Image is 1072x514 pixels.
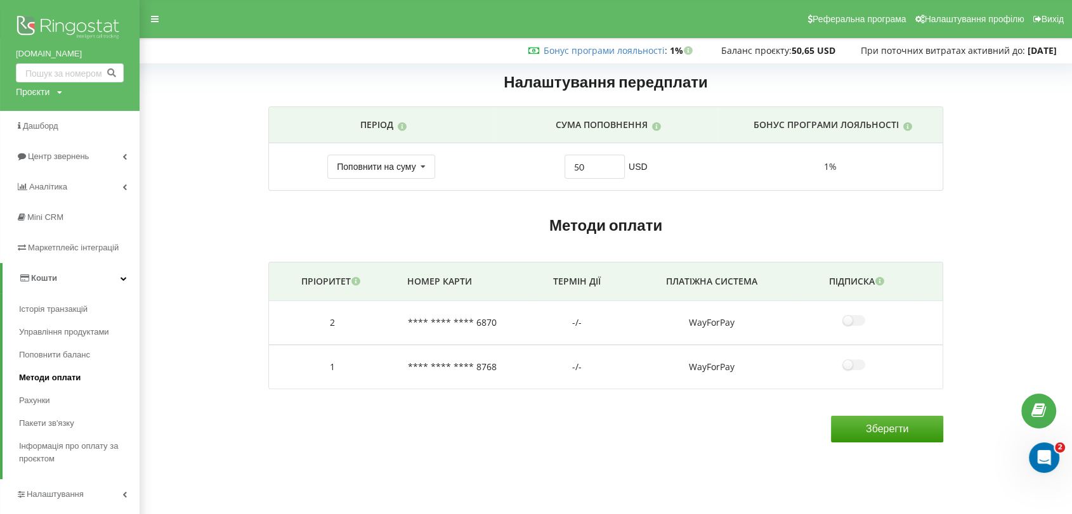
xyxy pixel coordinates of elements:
input: Зберегти [831,416,943,442]
td: 2 [269,301,396,345]
span: Баланс проєкту: [721,44,792,56]
span: Налаштування [27,489,84,499]
span: Налаштування профілю [924,14,1024,24]
div: 1% [730,160,931,173]
span: Вихід [1042,14,1064,24]
span: Центр звернень [28,151,89,161]
span: 2 [1055,442,1065,453]
span: Пакети зв'язку [19,417,74,430]
span: : [544,44,667,56]
a: Історія транзакцій [19,298,140,321]
th: Платіжна система [624,262,799,301]
span: Кошти [31,273,57,283]
p: Бонус програми лояльності [754,119,899,131]
span: При поточних витратах активний до: [861,44,1025,56]
th: Пріоритет [269,262,396,301]
a: Управління продуктами [19,321,140,344]
h2: Налаштування передплати [268,66,943,98]
span: Реферальна програма [813,14,906,24]
strong: [DATE] [1028,44,1057,56]
td: WayForPay [624,301,799,345]
strong: 1% [670,44,696,56]
span: Дашборд [23,121,58,131]
a: [DOMAIN_NAME] [16,48,124,60]
th: Підписка [799,262,918,301]
span: Історія транзакцій [19,303,88,316]
span: Аналiтика [29,182,67,191]
th: Номер карти [396,262,530,301]
td: WayForPay [624,345,799,389]
a: Кошти [3,263,140,293]
span: USD [629,160,648,173]
p: Період [360,119,393,131]
span: Поповнити баланс [19,349,90,361]
a: Поповнити баланс [19,344,140,366]
a: Бонус програми лояльності [544,44,665,56]
p: Сума поповнення [556,119,648,131]
a: Рахунки [19,389,140,412]
iframe: Intercom live chat [1029,442,1059,473]
span: Методи оплати [19,371,81,384]
div: Проєкти [16,86,49,98]
i: Після оформлення підписки, за чотири дні до очікуваного кінця коштів відбудеться списання з прив'... [875,275,886,284]
input: Пошук за номером [16,63,124,82]
td: -/- [530,345,625,389]
span: Mini CRM [27,212,63,222]
a: Інформація про оплату за проєктом [19,435,140,470]
i: Гроші будуть списані з активної карти з найвищим пріоритетом(чим більше цифра - тим вище пріорите... [351,275,362,284]
span: Інформація про оплату за проєктом [19,440,133,465]
span: Маркетплейс інтеграцій [28,243,119,252]
td: -/- [530,301,625,345]
div: Поповнити на суму [337,162,415,171]
th: Термін дії [530,262,625,301]
a: Методи оплати [19,366,140,389]
span: Рахунки [19,394,50,407]
h2: Методи оплати [268,215,943,235]
span: Управління продуктами [19,326,109,338]
a: Пакети зв'язку [19,412,140,435]
strong: 50,65 USD [792,44,835,56]
td: 1 [269,345,396,389]
img: Ringostat logo [16,13,124,44]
